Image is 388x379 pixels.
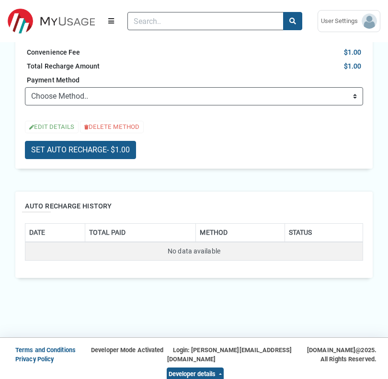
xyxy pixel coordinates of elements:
[321,16,362,26] span: User Settings
[127,12,284,30] input: Search
[25,223,85,242] th: DATE
[25,141,136,159] button: SET AUTO RECHARGE- $1.00
[107,145,130,154] span: - $1.00
[25,73,81,87] label: Payment Method
[344,48,362,56] strong: $1.00
[285,223,363,242] th: STATUS
[25,242,363,261] td: No data available
[25,46,82,59] div: Convenience Fee
[165,346,292,363] span: Login: [PERSON_NAME][EMAIL_ADDRESS][DOMAIN_NAME]
[344,62,362,70] strong: $1.00
[103,12,120,30] button: Menu
[196,223,285,242] th: METHOD
[307,355,377,364] div: All Rights Reserved.
[11,356,54,363] a: Privacy Policy
[8,9,95,34] img: ESITESTV3 Logo
[11,346,76,354] a: Terms and Conditions
[318,10,380,32] a: User Settings
[25,121,79,134] button: EDIT DETAILS
[91,346,163,354] span: Developer Mode Activated
[307,345,377,355] div: [DOMAIN_NAME]@2025.
[25,201,363,212] h2: AUTO RECHARGE HISTORY
[85,223,196,242] th: TOTAL PAID
[283,12,302,30] button: search
[80,121,144,134] button: DELETE METHOD
[25,59,102,73] div: Total Recharge Amount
